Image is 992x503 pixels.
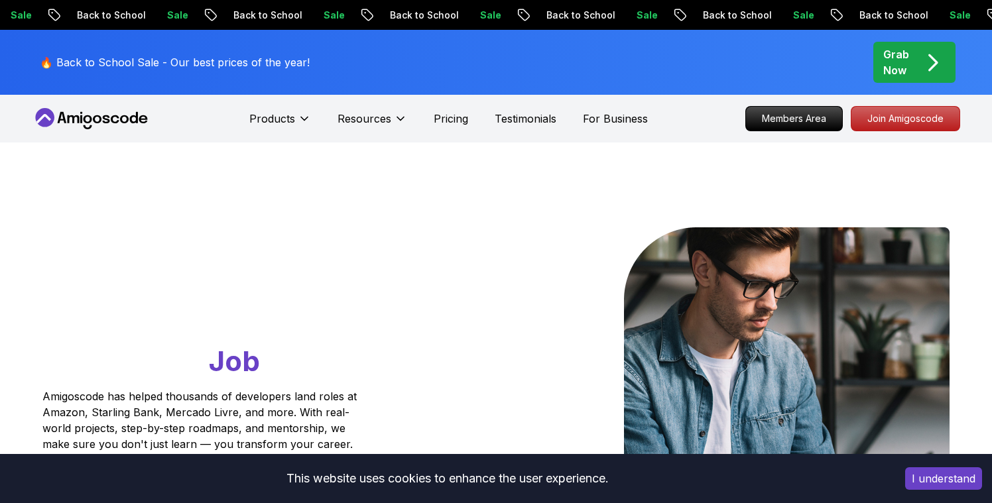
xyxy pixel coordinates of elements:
p: Back to School [683,9,773,22]
p: Sale [304,9,346,22]
p: Grab Now [883,46,909,78]
p: Products [249,111,295,127]
h1: Go From Learning to Hired: Master Java, Spring Boot & Cloud Skills That Get You the [42,227,408,380]
p: Sale [773,9,816,22]
p: Back to School [839,9,930,22]
span: Job [209,344,260,378]
p: Back to School [214,9,304,22]
p: Back to School [527,9,617,22]
a: For Business [583,111,648,127]
p: 🔥 Back to School Sale - Our best prices of the year! [40,54,310,70]
p: Resources [338,111,391,127]
button: Resources [338,111,407,137]
div: This website uses cookies to enhance the user experience. [10,464,885,493]
button: Products [249,111,311,137]
p: Sale [460,9,503,22]
p: Join Amigoscode [851,107,960,131]
p: Back to School [370,9,460,22]
p: Amigoscode has helped thousands of developers land roles at Amazon, Starling Bank, Mercado Livre,... [42,388,361,452]
p: Back to School [57,9,147,22]
p: Sale [147,9,190,22]
a: Join Amigoscode [851,106,960,131]
a: Testimonials [495,111,556,127]
a: Pricing [434,111,468,127]
a: Members Area [745,106,843,131]
button: Accept cookies [905,467,982,490]
p: Sale [930,9,972,22]
p: Sale [617,9,659,22]
p: Members Area [746,107,842,131]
